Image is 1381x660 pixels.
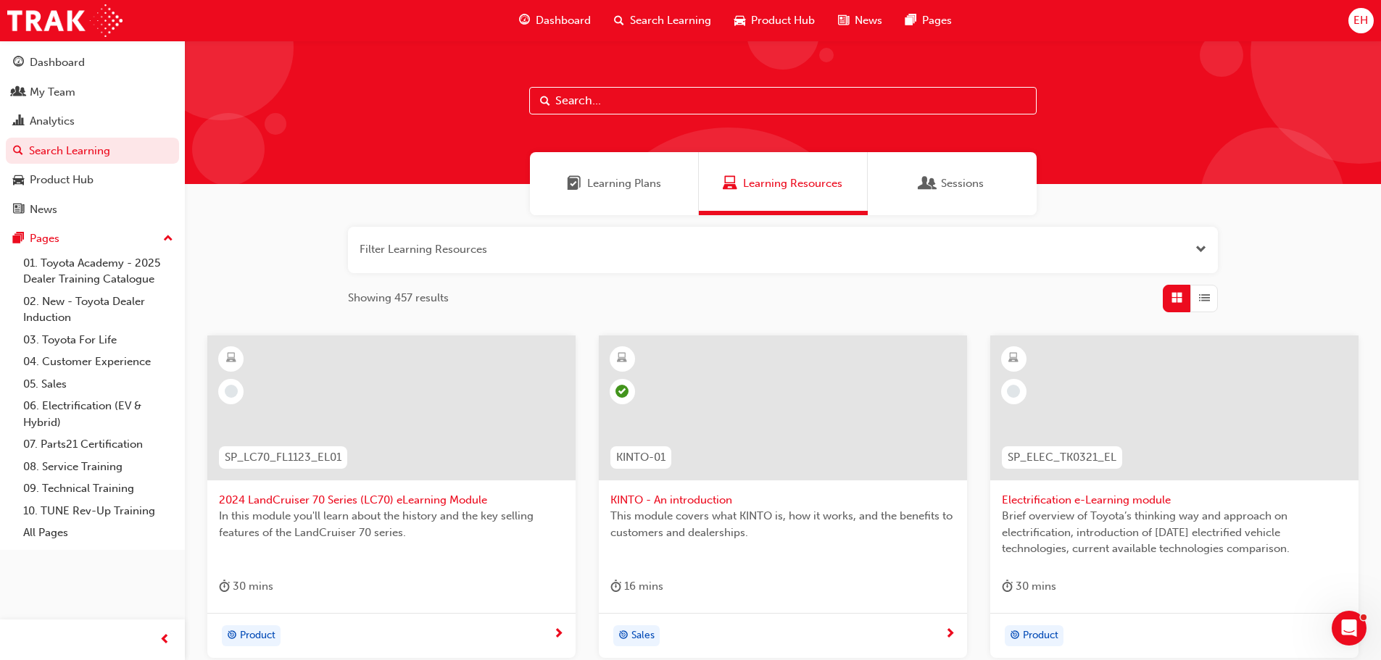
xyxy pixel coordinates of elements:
[13,145,23,158] span: search-icon
[922,12,952,29] span: Pages
[219,577,273,596] div: 30 mins
[348,290,449,306] span: Showing 457 results
[1195,241,1206,258] button: Open the filter
[207,335,576,659] a: SP_LC70_FL1123_EL012024 LandCruiser 70 Series (LC70) eLearning ModuleIn this module you'll learn ...
[17,291,179,329] a: 02. New - Toyota Dealer Induction
[921,175,935,192] span: Sessions
[13,204,24,217] span: news-icon
[743,175,842,192] span: Learning Resources
[219,577,230,596] span: duration-icon
[227,627,237,646] span: target-icon
[631,627,655,644] span: Sales
[1008,449,1116,466] span: SP_ELEC_TK0321_EL
[1002,492,1347,509] span: Electrification e-Learning module
[1002,508,1347,557] span: Brief overview of Toyota’s thinking way and approach on electrification, introduction of [DATE] e...
[610,492,955,509] span: KINTO - An introduction
[507,6,602,35] a: guage-iconDashboard
[1008,349,1019,368] span: learningResourceType_ELEARNING-icon
[941,175,984,192] span: Sessions
[894,6,963,35] a: pages-iconPages
[751,12,815,29] span: Product Hub
[13,86,24,99] span: people-icon
[17,456,179,478] a: 08. Service Training
[6,225,179,252] button: Pages
[723,175,737,192] span: Learning Resources
[17,433,179,456] a: 07. Parts21 Certification
[17,395,179,433] a: 06. Electrification (EV & Hybrid)
[13,174,24,187] span: car-icon
[1199,290,1210,306] span: List
[30,113,75,130] div: Analytics
[30,172,94,188] div: Product Hub
[13,115,24,128] span: chart-icon
[587,175,661,192] span: Learning Plans
[17,252,179,291] a: 01. Toyota Academy - 2025 Dealer Training Catalogue
[610,577,663,596] div: 16 mins
[723,6,826,35] a: car-iconProduct Hub
[1171,290,1182,306] span: Grid
[699,152,868,215] a: Learning ResourcesLearning Resources
[13,233,24,246] span: pages-icon
[519,12,530,30] span: guage-icon
[630,12,711,29] span: Search Learning
[17,500,179,522] a: 10. TUNE Rev-Up Training
[30,54,85,71] div: Dashboard
[1010,627,1020,646] span: target-icon
[616,449,665,466] span: KINTO-01
[602,6,723,35] a: search-iconSearch Learning
[17,522,179,544] a: All Pages
[17,477,179,500] a: 09. Technical Training
[734,12,745,30] span: car-icon
[536,12,591,29] span: Dashboard
[610,577,621,596] span: duration-icon
[1353,12,1368,29] span: EH
[855,12,882,29] span: News
[1023,627,1058,644] span: Product
[826,6,894,35] a: news-iconNews
[17,373,179,396] a: 05. Sales
[617,349,627,368] span: learningResourceType_ELEARNING-icon
[6,167,179,193] a: Product Hub
[30,84,75,101] div: My Team
[225,385,238,398] span: learningRecordVerb_NONE-icon
[225,449,341,466] span: SP_LC70_FL1123_EL01
[540,93,550,109] span: Search
[6,46,179,225] button: DashboardMy TeamAnalyticsSearch LearningProduct HubNews
[868,152,1037,215] a: SessionsSessions
[7,4,123,37] img: Trak
[1002,577,1056,596] div: 30 mins
[6,79,179,106] a: My Team
[1007,385,1020,398] span: learningRecordVerb_NONE-icon
[6,196,179,223] a: News
[1348,8,1374,33] button: EH
[6,108,179,135] a: Analytics
[529,87,1037,114] input: Search...
[219,492,564,509] span: 2024 LandCruiser 70 Series (LC70) eLearning Module
[30,201,57,218] div: News
[163,230,173,248] span: up-icon
[614,12,624,30] span: search-icon
[530,152,699,215] a: Learning PlansLearning Plans
[838,12,849,30] span: news-icon
[615,385,629,398] span: learningRecordVerb_PASS-icon
[240,627,275,644] span: Product
[1002,577,1013,596] span: duration-icon
[226,349,236,368] span: learningResourceType_ELEARNING-icon
[159,631,170,649] span: prev-icon
[219,508,564,540] span: In this module you'll learn about the history and the key selling features of the LandCruiser 70 ...
[945,628,955,641] span: next-icon
[30,230,59,247] div: Pages
[13,57,24,70] span: guage-icon
[599,335,967,659] a: KINTO-01KINTO - An introductionThis module covers what KINTO is, how it works, and the benefits t...
[6,49,179,76] a: Dashboard
[610,508,955,540] span: This module covers what KINTO is, how it works, and the benefits to customers and dealerships.
[905,12,916,30] span: pages-icon
[567,175,581,192] span: Learning Plans
[6,138,179,164] a: Search Learning
[553,628,564,641] span: next-icon
[990,335,1359,659] a: SP_ELEC_TK0321_ELElectrification e-Learning moduleBrief overview of Toyota’s thinking way and app...
[17,329,179,351] a: 03. Toyota For Life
